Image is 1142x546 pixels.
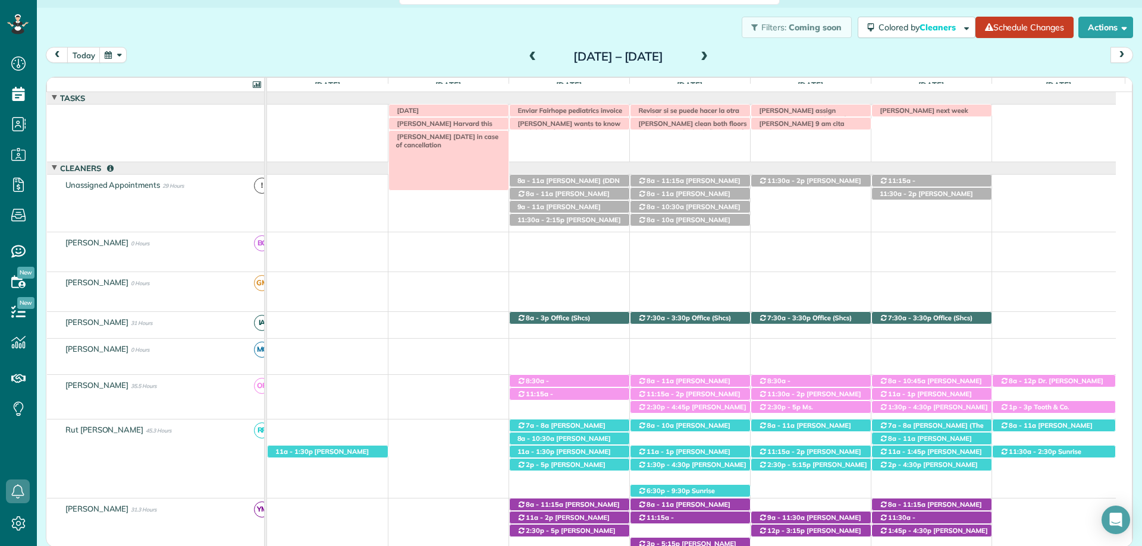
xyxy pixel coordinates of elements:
span: 2:30p - 5p [767,403,801,411]
span: 11:15a - 2:45p [638,513,674,530]
span: Tasks [58,93,87,103]
span: Office (Shcs) ([PHONE_NUMBER]) [758,314,852,330]
span: 8a - 3p [525,314,550,322]
span: 11:30a - 2:15p [517,216,565,224]
div: [STREET_ADDRESS] [751,525,871,537]
span: [PERSON_NAME] ([PHONE_NUMBER]) [879,460,978,477]
span: Coming soon [789,22,842,33]
div: [STREET_ADDRESS] [872,512,992,524]
span: 11:30a - 2p [767,390,805,398]
span: [PERSON_NAME] ([PHONE_NUMBER]) [879,434,972,451]
span: [PERSON_NAME] ([PHONE_NUMBER]) [758,176,861,193]
span: Dr. [PERSON_NAME] ([PHONE_NUMBER], [PHONE_NUMBER]) [1000,377,1103,402]
span: 29 Hours [162,182,184,189]
span: [PERSON_NAME] ([PHONE_NUMBER]) [638,203,741,219]
div: [STREET_ADDRESS][PERSON_NAME] [872,175,992,187]
span: Office (Shcs) ([PHONE_NUMBER]) [638,314,732,330]
span: 2:30p - 4:45p [646,403,691,411]
span: [PERSON_NAME] ([PHONE_NUMBER]) [879,185,953,201]
span: 8a - 10:30a [646,203,685,211]
span: 8a - 11a [525,190,554,198]
span: BC [254,235,270,251]
span: 11a - 1:30p [517,447,556,456]
span: [PERSON_NAME] ([PHONE_NUMBER]) [758,447,861,464]
div: [STREET_ADDRESS] [510,175,629,187]
div: 11940 [US_STATE] 181 - Fairhope, AL, 36532 [630,312,750,324]
span: [PERSON_NAME] ([PHONE_NUMBER]) [879,526,988,543]
span: Unassigned Appointments [63,180,162,190]
span: 8a - 11a [887,434,916,443]
span: OP [254,378,270,394]
span: [DATE] [674,80,705,90]
span: 7:30a - 3:30p [646,314,691,322]
span: Filters: [761,22,786,33]
div: 19272 [US_STATE] 181 - Fairhope, AL, 36532 [872,401,992,414]
a: Schedule Changes [975,17,1074,38]
div: [STREET_ADDRESS] [751,446,871,458]
span: [PERSON_NAME] ([PHONE_NUMBER]) [758,385,837,402]
div: [STREET_ADDRESS][PERSON_NAME] [510,459,629,471]
span: 11:30a - 2p [879,190,918,198]
span: 31 Hours [131,320,152,326]
span: 11a - 1p [646,447,674,456]
span: [PERSON_NAME] ([PHONE_NUMBER]) [758,460,867,477]
span: 0 Hours [131,240,149,247]
div: [STREET_ADDRESS][PERSON_NAME] [510,214,629,226]
div: [STREET_ADDRESS] [872,498,992,511]
span: 8a - 11:15a [525,500,564,509]
div: [STREET_ADDRESS] [751,175,871,187]
span: 8a - 11a [646,500,674,509]
span: 11a - 1:45p [887,447,926,456]
span: 12p - 3:15p [767,526,805,535]
span: MC [254,342,270,358]
span: [PERSON_NAME] [63,380,131,390]
span: New [17,297,34,309]
span: 8:30a - 11:15a [758,377,791,393]
span: 7a - 8a [887,421,912,430]
div: [STREET_ADDRESS] [630,498,750,511]
span: [PERSON_NAME] ([PHONE_NUMBER]) [758,421,851,438]
div: [STREET_ADDRESS] [872,419,992,432]
span: [PERSON_NAME] ([PHONE_NUMBER]) [638,390,741,406]
div: [STREET_ADDRESS] [630,201,750,213]
span: [DATE] [433,80,463,90]
div: [STREET_ADDRESS] [993,419,1116,432]
div: [STREET_ADDRESS] [630,459,750,471]
span: Tooth & Co. ([PHONE_NUMBER]) [1000,403,1069,419]
span: [PERSON_NAME] ([PHONE_NUMBER]) [879,522,953,538]
span: 2p - 5p [525,460,550,469]
span: 11:15a - 1:45p [879,176,916,193]
span: [PERSON_NAME] ([PHONE_NUMBER]) [517,526,616,543]
span: 35.5 Hours [131,383,156,389]
div: [STREET_ADDRESS] [751,388,871,400]
span: 8a - 10a [646,216,674,224]
h2: [DATE] – [DATE] [544,50,693,63]
div: [STREET_ADDRESS] [872,525,992,537]
span: [PERSON_NAME] ([PHONE_NUMBER]) [638,447,730,464]
span: Enviar Fairhope pediatrics invoice [512,106,623,115]
span: 8a - 10:30a [517,434,556,443]
span: IA [254,315,270,331]
div: [STREET_ADDRESS][PERSON_NAME] [872,188,992,200]
div: [STREET_ADDRESS] [510,419,629,432]
span: [PERSON_NAME] Harvard this week [391,119,492,136]
span: 0 Hours [131,346,149,353]
span: [PERSON_NAME] (DDN Renovations LLC) ([PHONE_NUMBER]) [517,176,620,202]
div: [STREET_ADDRESS] [751,512,871,524]
span: [PERSON_NAME] ([PHONE_NUMBER], [PHONE_NUMBER]) [517,190,610,215]
div: [STREET_ADDRESS] [268,446,388,458]
span: [PERSON_NAME] ([PHONE_NUMBER]) [758,390,861,406]
span: [PERSON_NAME] ([PHONE_NUMBER]) [517,447,611,464]
span: RP [254,422,270,438]
span: 8a - 10a [646,421,674,430]
span: 8:30a - 11:30a [517,377,550,393]
span: [PERSON_NAME] ([PHONE_NUMBER]) [275,447,369,464]
span: [PERSON_NAME] [DATE] in case of cancellation [391,132,499,149]
span: [PERSON_NAME] ([PHONE_NUMBER]) [879,500,982,517]
button: prev [46,47,68,63]
div: [STREET_ADDRESS] [993,401,1116,414]
button: today [67,47,101,63]
span: 1p - 3p [1008,403,1033,411]
span: 11:15a - 2p [646,390,685,398]
div: [STREET_ADDRESS] [630,175,750,187]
